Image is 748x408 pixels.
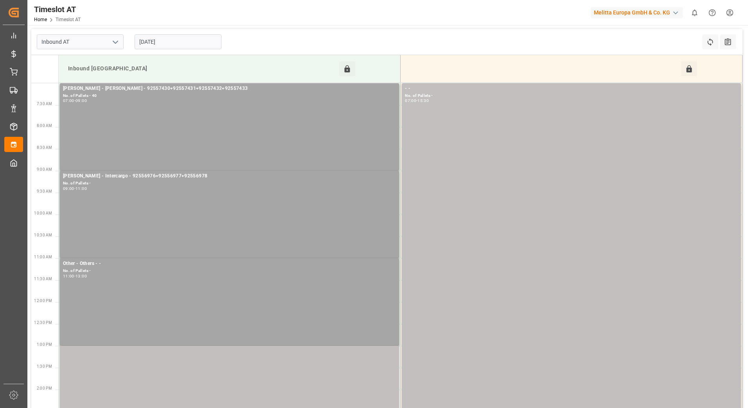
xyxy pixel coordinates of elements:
div: No. of Pallets - [63,268,396,274]
div: No. of Pallets - [405,93,738,99]
span: 1:30 PM [37,364,52,369]
span: 11:30 AM [34,277,52,281]
span: 10:30 AM [34,233,52,237]
div: No. of Pallets - [63,180,396,187]
div: 11:00 [63,274,74,278]
span: 8:30 AM [37,145,52,150]
span: 10:00 AM [34,211,52,215]
input: Type to search/select [37,34,124,49]
span: 2:00 PM [37,386,52,390]
div: 13:00 [76,274,87,278]
span: 12:00 PM [34,299,52,303]
div: [PERSON_NAME] - [PERSON_NAME] - 92557430+92557431+92557432+92557433 [63,85,396,93]
a: Home [34,17,47,22]
span: 9:30 AM [37,189,52,193]
div: 07:00 [405,99,416,102]
div: 15:30 [417,99,429,102]
div: 09:00 [76,99,87,102]
div: [PERSON_NAME] - Intercargo - 92556976+92556977+92556978 [63,172,396,180]
div: 09:00 [63,187,74,190]
span: 8:00 AM [37,123,52,128]
div: Other - Others - - [63,260,396,268]
div: Timeslot AT [34,4,81,15]
button: Melitta Europa GmbH & Co. KG [591,5,686,20]
div: No. of Pallets - 40 [63,93,396,99]
span: 12:30 PM [34,320,52,325]
span: 9:00 AM [37,167,52,172]
div: 11:00 [76,187,87,190]
div: - [74,187,76,190]
div: - [74,274,76,278]
div: Melitta Europa GmbH & Co. KG [591,7,683,18]
div: - - [405,85,738,93]
div: 07:00 [63,99,74,102]
div: - [74,99,76,102]
span: 11:00 AM [34,255,52,259]
input: DD-MM-YYYY [135,34,221,49]
div: Inbound [GEOGRAPHIC_DATA] [65,61,339,76]
div: - [416,99,417,102]
button: Help Center [703,4,721,21]
span: 1:00 PM [37,342,52,347]
button: show 0 new notifications [686,4,703,21]
span: 7:30 AM [37,102,52,106]
button: open menu [109,36,121,48]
